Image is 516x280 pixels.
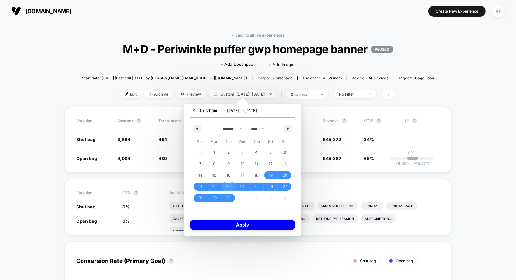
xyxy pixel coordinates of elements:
[258,76,292,80] div: Pages:
[117,156,130,161] span: 4,004
[269,170,273,181] span: 19
[283,170,287,181] span: 20
[364,156,374,161] span: 66%
[278,158,292,170] button: 13
[405,138,440,142] span: ---
[226,192,230,204] span: 30
[226,170,230,181] span: 16
[369,93,371,95] img: end
[264,170,278,181] button: 19
[82,76,247,80] span: Start date: [DATE] (Last edit [DATE] by [PERSON_NAME][EMAIL_ADDRESS][DOMAIN_NAME])
[492,5,505,17] div: KP
[412,118,417,123] button: ?
[255,147,258,158] span: 4
[220,61,256,68] span: + Add Description
[249,147,264,158] button: 4
[236,181,250,192] button: 24
[255,158,258,170] span: 11
[193,137,207,147] span: Sun
[255,170,259,181] span: 18
[278,170,292,181] button: 20
[207,181,222,192] button: 22
[133,190,138,196] button: ?
[361,202,383,210] li: Signups
[428,6,486,17] button: Create New Experience
[264,147,278,158] button: 5
[100,42,416,56] span: M+D - Periwinkle puffer gwp homepage banner
[269,93,272,95] img: end
[236,158,250,170] button: 10
[226,181,230,192] span: 23
[364,118,399,123] span: OTW
[227,158,230,170] span: 9
[326,137,341,142] span: 45,372
[169,190,440,195] p: Would like to see more reports?
[268,62,296,67] span: + Add Images
[117,137,130,142] span: 3,894
[414,161,416,166] span: +
[76,218,97,224] span: Open bag
[169,202,208,210] li: Add To Cart Rate
[221,158,236,170] button: 9
[240,181,245,192] span: 24
[249,181,264,192] button: 25
[283,158,287,170] span: 13
[236,170,250,181] button: 17
[122,204,130,209] span: 0 %
[207,137,222,147] span: Mon
[117,118,133,123] span: Sessions
[76,190,111,196] span: Variation
[232,33,284,38] a: < Back to all live experiences
[386,202,417,210] li: Signups Rate
[236,147,250,158] button: 3
[190,220,295,230] button: Apply
[490,5,507,18] button: KP
[339,92,364,96] div: No Filter
[26,8,71,15] span: [DOMAIN_NAME]
[207,170,222,181] button: 15
[221,170,236,181] button: 16
[283,181,287,192] span: 27
[198,181,202,192] span: 21
[76,204,95,209] span: Shut bag
[214,92,217,96] img: calendar
[226,108,257,113] span: [DATE] - [DATE]
[264,158,278,170] button: 12
[11,6,21,16] img: Visually logo
[193,158,207,170] button: 7
[396,161,410,166] span: -9.03 %
[221,147,236,158] button: 2
[212,170,216,181] span: 15
[249,170,264,181] button: 18
[213,147,215,158] span: 1
[122,190,130,195] span: CTR
[347,76,393,80] span: Device:
[255,181,259,192] span: 25
[207,147,222,158] button: 1
[9,6,73,16] button: [DOMAIN_NAME]
[279,90,286,99] span: |
[76,118,111,123] span: Variation
[209,90,276,98] span: Custom: [DATE] - [DATE]
[192,108,217,114] span: Custom
[376,118,381,123] button: ?
[313,214,358,223] li: Returns Per Session
[158,118,181,123] span: Transactions
[269,158,273,170] span: 12
[212,181,217,192] span: 22
[360,258,376,263] span: Shut bag
[76,156,97,161] span: Open bag
[368,76,388,80] span: all devices
[241,147,243,158] span: 3
[207,192,222,204] button: 29
[169,258,174,264] button: ?
[190,107,295,118] button: Custom[DATE] -[DATE]
[323,156,341,161] span: £
[264,137,278,147] span: Fri
[364,137,374,142] span: 34%
[415,76,434,80] span: Page Load
[278,147,292,158] button: 6
[198,192,202,204] span: 28
[213,158,215,170] span: 8
[410,161,430,166] span: 15.47 %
